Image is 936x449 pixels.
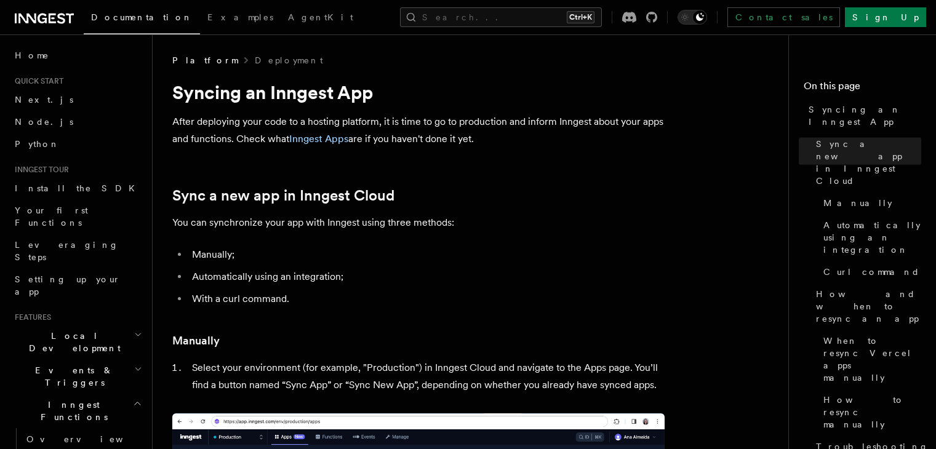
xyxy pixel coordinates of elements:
[172,81,665,103] h1: Syncing an Inngest App
[15,117,73,127] span: Node.js
[845,7,926,27] a: Sign Up
[818,192,921,214] a: Manually
[255,54,323,66] a: Deployment
[172,113,665,148] p: After deploying your code to a hosting platform, it is time to go to production and inform Innges...
[288,12,353,22] span: AgentKit
[823,394,921,431] span: How to resync manually
[823,219,921,256] span: Automatically using an integration
[823,266,920,278] span: Curl command
[289,133,348,145] a: Inngest Apps
[816,138,921,187] span: Sync a new app in Inngest Cloud
[818,330,921,389] a: When to resync Vercel apps manually
[172,54,238,66] span: Platform
[10,394,145,428] button: Inngest Functions
[10,312,51,322] span: Features
[207,12,273,22] span: Examples
[809,103,921,128] span: Syncing an Inngest App
[816,288,921,325] span: How and when to resync an app
[10,199,145,234] a: Your first Functions
[10,330,134,354] span: Local Development
[804,98,921,133] a: Syncing an Inngest App
[188,246,665,263] li: Manually;
[567,11,594,23] kbd: Ctrl+K
[818,214,921,261] a: Automatically using an integration
[15,183,142,193] span: Install the SDK
[10,364,134,389] span: Events & Triggers
[10,399,133,423] span: Inngest Functions
[811,283,921,330] a: How and when to resync an app
[10,76,63,86] span: Quick start
[10,234,145,268] a: Leveraging Steps
[400,7,602,27] button: Search...Ctrl+K
[818,389,921,435] a: How to resync manually
[172,214,665,231] p: You can synchronize your app with Inngest using three methods:
[91,12,193,22] span: Documentation
[811,133,921,192] a: Sync a new app in Inngest Cloud
[10,359,145,394] button: Events & Triggers
[10,133,145,155] a: Python
[15,274,121,296] span: Setting up your app
[10,165,69,175] span: Inngest tour
[10,111,145,133] a: Node.js
[84,4,200,34] a: Documentation
[678,10,707,25] button: Toggle dark mode
[804,79,921,98] h4: On this page
[10,89,145,111] a: Next.js
[172,187,394,204] a: Sync a new app in Inngest Cloud
[10,44,145,66] a: Home
[10,268,145,303] a: Setting up your app
[188,359,665,394] li: Select your environment (for example, "Production") in Inngest Cloud and navigate to the Apps pag...
[200,4,281,33] a: Examples
[15,139,60,149] span: Python
[15,240,119,262] span: Leveraging Steps
[188,290,665,308] li: With a curl command.
[172,332,220,349] a: Manually
[15,49,49,62] span: Home
[10,177,145,199] a: Install the SDK
[188,268,665,285] li: Automatically using an integration;
[15,95,73,105] span: Next.js
[818,261,921,283] a: Curl command
[823,335,921,384] span: When to resync Vercel apps manually
[727,7,840,27] a: Contact sales
[10,325,145,359] button: Local Development
[15,205,88,228] span: Your first Functions
[823,197,892,209] span: Manually
[26,434,153,444] span: Overview
[281,4,361,33] a: AgentKit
